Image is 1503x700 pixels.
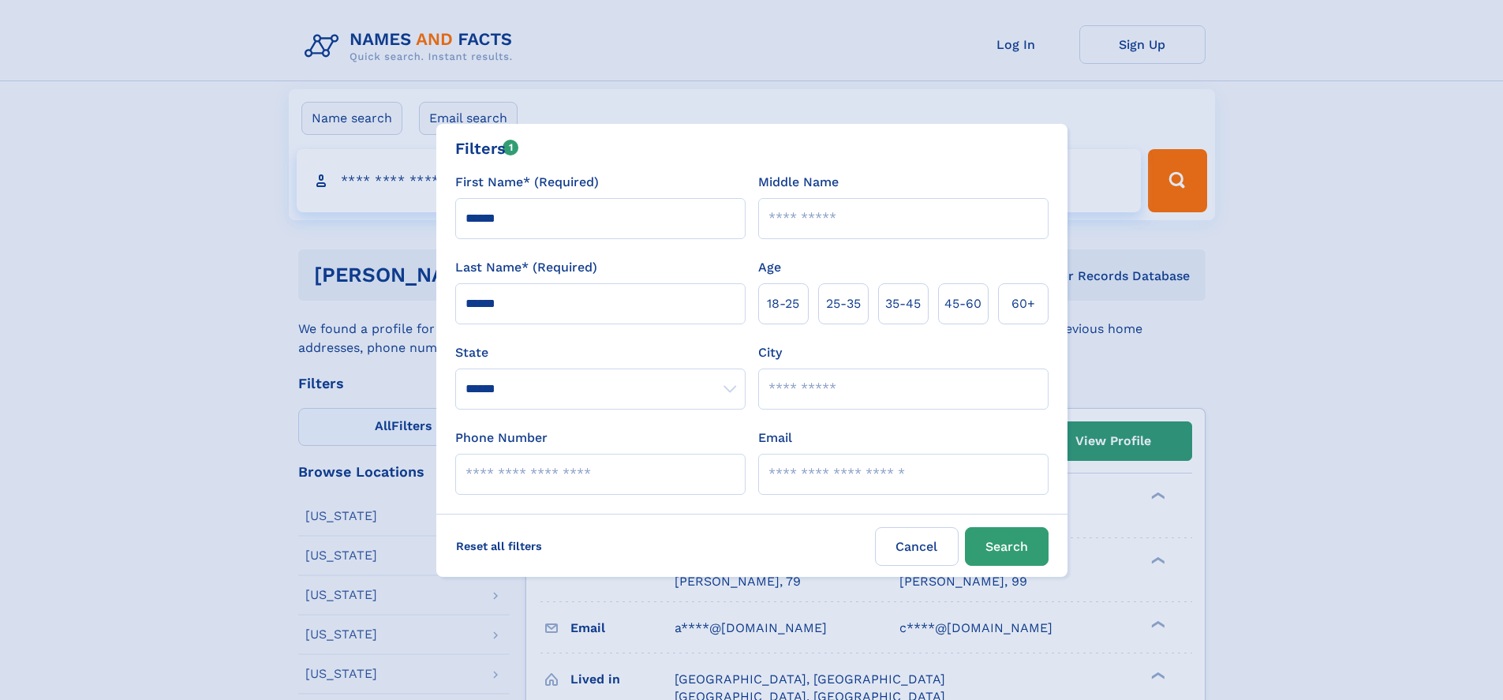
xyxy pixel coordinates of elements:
div: Filters [455,137,519,160]
label: Cancel [875,527,959,566]
label: Phone Number [455,429,548,447]
span: 25‑35 [826,294,861,313]
label: Last Name* (Required) [455,258,597,277]
label: State [455,343,746,362]
label: Email [758,429,792,447]
label: City [758,343,782,362]
span: 18‑25 [767,294,799,313]
label: First Name* (Required) [455,173,599,192]
span: 35‑45 [885,294,921,313]
button: Search [965,527,1049,566]
span: 60+ [1011,294,1035,313]
span: 45‑60 [944,294,981,313]
label: Reset all filters [446,527,552,565]
label: Age [758,258,781,277]
label: Middle Name [758,173,839,192]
